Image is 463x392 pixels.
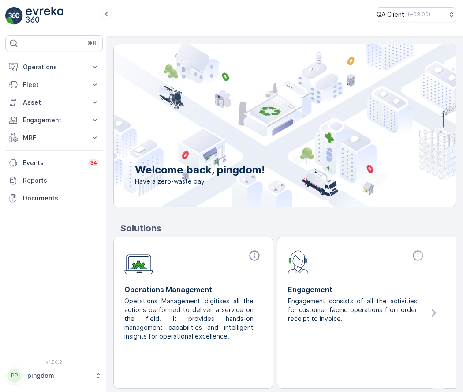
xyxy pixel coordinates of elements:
img: module-icon [124,249,153,275]
img: city illustration [74,44,456,207]
a: Reports [5,172,103,189]
p: Asset [23,98,85,107]
button: MRF [5,129,103,147]
p: Engagement [288,284,426,295]
p: Events [23,158,83,167]
p: 34 [90,159,97,166]
button: QA Client(+03:00) [377,7,456,22]
p: Engagement consists of all the activities for customer facing operations from order receipt to in... [288,297,419,323]
p: Engagement [23,116,85,124]
p: MRF [23,133,85,142]
p: Documents [23,194,99,203]
p: ⌘B [88,40,97,47]
p: pingdom [27,371,90,380]
p: Operations Management [124,284,262,295]
p: ( +03:00 ) [408,11,430,18]
p: Operations [23,63,85,72]
a: Events34 [5,154,103,172]
img: logo [5,7,23,25]
p: Welcome back, pingdom! [135,163,265,177]
p: Operations Management digitises all the actions performed to deliver a service on the field. It p... [124,297,255,341]
button: Asset [5,94,103,111]
p: QA Client [377,10,404,19]
button: PPpingdom [5,366,103,385]
button: Operations [5,58,103,76]
span: Have a zero-waste day [135,177,265,186]
div: PP [7,369,22,383]
p: Solutions [120,222,456,235]
p: Fleet [23,80,85,89]
a: Documents [5,189,103,207]
span: v 1.50.2 [5,359,103,365]
button: Engagement [5,111,103,129]
p: Reports [23,176,99,185]
img: module-icon [288,249,309,274]
img: logo_light-DOdMpM7g.png [26,7,63,25]
button: Fleet [5,76,103,94]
